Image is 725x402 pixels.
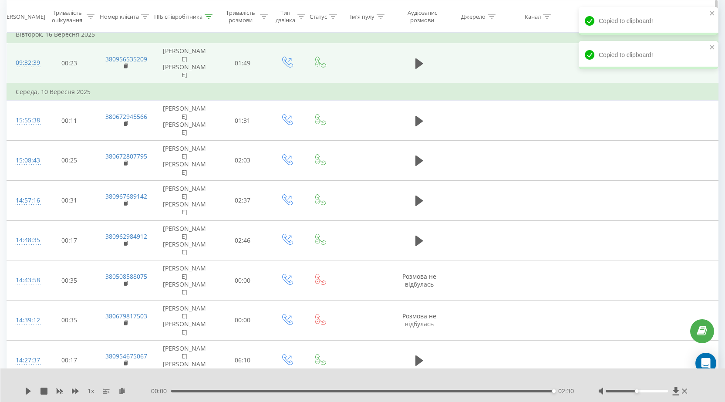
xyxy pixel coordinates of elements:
td: 02:37 [215,180,270,220]
div: ПІБ співробітника [154,13,202,20]
span: Розмова не відбулась [402,272,436,288]
td: [PERSON_NAME] [PERSON_NAME] [154,260,215,301]
td: [PERSON_NAME] [PERSON_NAME] [154,340,215,380]
div: Copied to clipboard! [579,41,718,69]
div: Тривалість очікування [50,9,84,24]
div: Номер клієнта [100,13,139,20]
td: 00:17 [42,220,97,260]
div: 14:27:37 [16,352,33,369]
div: 09:32:39 [16,54,33,71]
td: [PERSON_NAME] [PERSON_NAME] [154,101,215,141]
div: Тривалість розмови [223,9,258,24]
div: 15:08:43 [16,152,33,169]
td: 06:10 [215,340,270,380]
div: Copied to clipboard! [579,7,718,35]
button: close [709,44,715,52]
span: 02:30 [558,387,574,395]
td: [PERSON_NAME] [PERSON_NAME] [154,141,215,181]
div: Статус [310,13,327,20]
a: 380508588075 [105,272,147,280]
td: 00:35 [42,260,97,301]
button: close [709,10,715,18]
div: 14:48:35 [16,232,33,249]
a: 380672807795 [105,152,147,160]
div: Accessibility label [635,389,638,393]
td: [PERSON_NAME] [PERSON_NAME] [154,180,215,220]
div: Open Intercom Messenger [695,353,716,374]
td: 01:31 [215,101,270,141]
a: 380956535209 [105,55,147,63]
div: 14:39:12 [16,312,33,329]
div: Аудіозапис розмови [401,9,444,24]
div: Джерело [461,13,486,20]
td: 00:31 [42,180,97,220]
td: 02:03 [215,141,270,181]
div: [PERSON_NAME] [1,13,45,20]
td: Вівторок, 16 Вересня 2025 [7,26,718,43]
td: 00:00 [215,260,270,301]
td: 00:11 [42,101,97,141]
div: Ім'я пулу [350,13,374,20]
a: 380967689142 [105,192,147,200]
a: 380672945566 [105,112,147,121]
div: 15:55:38 [16,112,33,129]
div: Тип дзвінка [276,9,295,24]
td: 01:49 [215,43,270,83]
span: 1 x [88,387,94,395]
div: Accessibility label [552,389,556,393]
td: 02:46 [215,220,270,260]
a: 380962984912 [105,232,147,240]
td: [PERSON_NAME] [PERSON_NAME] [154,301,215,341]
a: 380679817503 [105,312,147,320]
td: 00:35 [42,301,97,341]
td: 00:25 [42,141,97,181]
td: 00:23 [42,43,97,83]
span: 00:00 [151,387,171,395]
div: Канал [525,13,541,20]
a: 380954675067 [105,352,147,360]
div: 14:43:58 [16,272,33,289]
td: [PERSON_NAME] [PERSON_NAME] [154,43,215,83]
td: 00:17 [42,340,97,380]
td: Середа, 10 Вересня 2025 [7,83,718,101]
td: 00:00 [215,301,270,341]
div: 14:57:16 [16,192,33,209]
td: [PERSON_NAME] [PERSON_NAME] [154,220,215,260]
span: Розмова не відбулась [402,312,436,328]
